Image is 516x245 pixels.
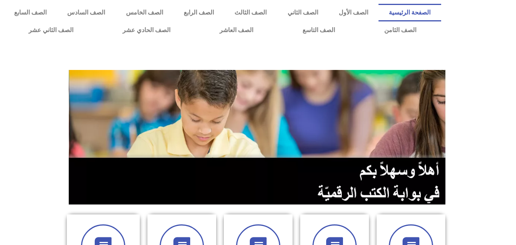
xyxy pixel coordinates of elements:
[4,4,57,21] a: الصف السابع
[98,21,195,39] a: الصف الحادي عشر
[359,21,441,39] a: الصف الثامن
[4,21,98,39] a: الصف الثاني عشر
[278,21,359,39] a: الصف التاسع
[195,21,278,39] a: الصف العاشر
[116,4,173,21] a: الصف الخامس
[173,4,224,21] a: الصف الرابع
[328,4,379,21] a: الصف الأول
[224,4,277,21] a: الصف الثالث
[379,4,441,21] a: الصفحة الرئيسية
[57,4,115,21] a: الصف السادس
[277,4,328,21] a: الصف الثاني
